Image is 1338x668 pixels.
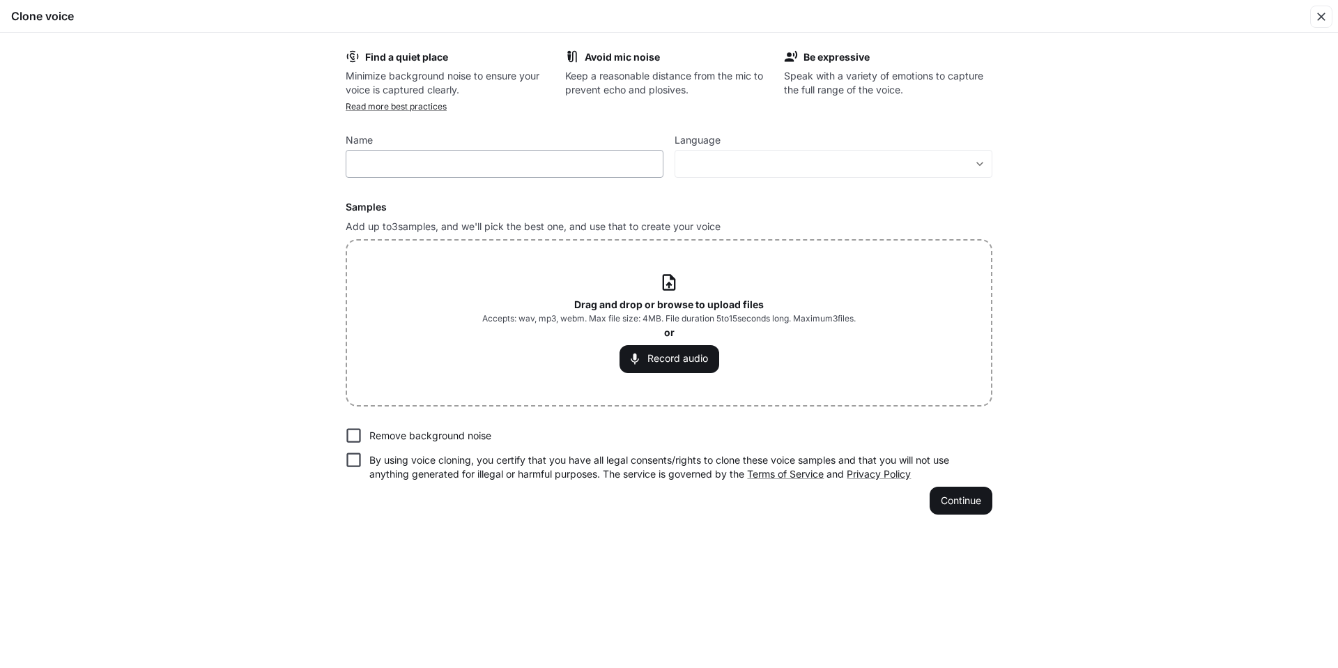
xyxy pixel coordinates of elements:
[847,468,911,480] a: Privacy Policy
[346,69,554,97] p: Minimize background noise to ensure your voice is captured clearly.
[675,135,721,145] p: Language
[620,345,719,373] button: Record audio
[482,312,856,326] span: Accepts: wav, mp3, webm. Max file size: 4MB. File duration 5 to 15 seconds long. Maximum 3 files.
[365,51,448,63] b: Find a quiet place
[346,101,447,112] a: Read more best practices
[369,453,981,481] p: By using voice cloning, you certify that you have all legal consents/rights to clone these voice ...
[784,69,992,97] p: Speak with a variety of emotions to capture the full range of the voice.
[585,51,660,63] b: Avoid mic noise
[369,429,491,443] p: Remove background noise
[11,8,74,24] h5: Clone voice
[675,157,992,171] div: ​
[803,51,870,63] b: Be expressive
[574,298,764,310] b: Drag and drop or browse to upload files
[747,468,824,480] a: Terms of Service
[664,326,675,338] b: or
[930,487,992,515] button: Continue
[346,220,992,234] p: Add up to 3 samples, and we'll pick the best one, and use that to create your voice
[565,69,774,97] p: Keep a reasonable distance from the mic to prevent echo and plosives.
[346,135,373,145] p: Name
[346,200,992,214] h6: Samples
